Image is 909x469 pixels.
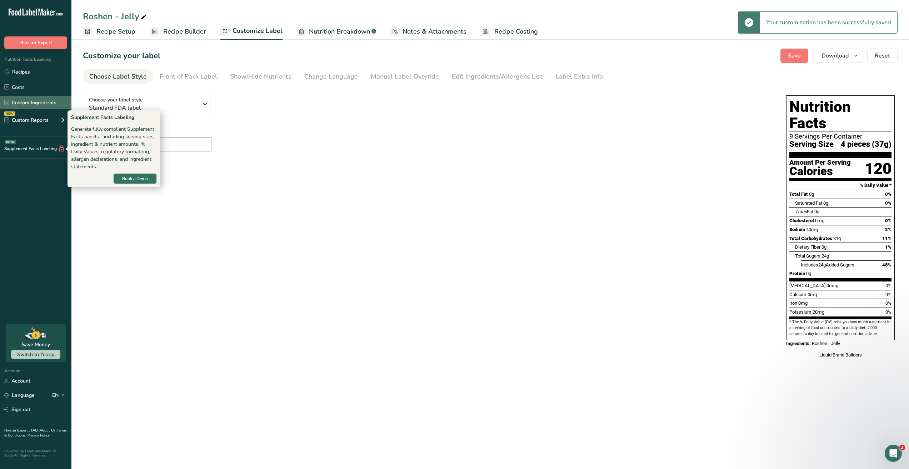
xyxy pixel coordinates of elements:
[795,209,807,214] i: Trans
[789,218,814,223] span: Cholesterol
[867,49,898,63] button: Reset
[22,341,50,348] div: Save Money
[5,140,16,144] div: BETA
[89,96,143,104] span: Choose your label style
[52,391,67,400] div: EN
[789,236,832,241] span: Total Carbohydrates
[885,309,891,315] span: 0%
[786,351,895,359] div: Liquid Brand Builders
[801,262,854,268] span: Includes Added Sugars
[71,223,107,251] button: Help
[555,72,603,81] div: Label Extra Info
[31,428,40,433] a: FAQ .
[309,27,370,36] span: Nutrition Breakdown
[24,164,80,172] div: Food Label Maker, Inc.
[68,59,88,66] div: • [DATE]
[789,140,834,149] span: Serving Size
[875,51,890,60] span: Reset
[821,51,849,60] span: Download
[10,79,19,87] img: Rachelle avatar
[17,351,54,358] span: Switch to Yearly
[882,236,891,241] span: 11%
[789,133,891,140] div: 9 Servings Per Container
[24,138,80,145] div: Food Label Maker, Inc.
[789,227,805,232] span: Sodium
[789,292,806,297] span: Calcium
[40,428,57,433] a: About Us .
[53,3,91,15] h1: Messages
[815,218,824,223] span: 0mg
[789,309,811,315] span: Potassium
[10,211,19,219] img: Rachelle avatar
[25,184,378,190] span: Hi LBB Just checking in! How’s everything going with FLM so far? If you’ve got any questions or n...
[821,253,829,259] span: 24g
[8,104,23,119] div: Profile image for Food
[809,191,814,197] span: 0g
[36,223,71,251] button: Messages
[48,32,68,40] div: • [DATE]
[4,389,35,401] a: Language
[107,223,143,251] button: News
[13,164,22,172] img: Rana avatar
[4,428,67,438] a: Terms & Conditions .
[304,72,358,81] div: Change Language
[24,85,80,93] div: Food Label Maker, Inc.
[125,3,138,16] div: Close
[81,164,101,172] div: • [DATE]
[885,218,891,223] span: 0%
[230,72,291,81] div: Show/Hide Nutrients
[13,84,22,93] img: Rana avatar
[4,36,67,49] button: Hire an Expert
[885,445,902,462] iframe: Intercom live chat
[96,27,135,36] span: Recipe Setup
[25,59,67,66] div: [PERSON_NAME]
[11,350,60,359] button: Switch to Yearly
[24,210,364,216] span: Thanks for visiting [DOMAIN_NAME]! Select from our common questions below or send us a message to...
[233,26,283,36] span: Customize Label
[788,51,801,60] span: Save
[8,25,23,39] img: Profile image for Rachelle
[71,114,157,121] div: Supplement Facts Labeling
[39,111,59,119] div: • [DATE]
[795,209,813,214] span: Fat
[297,24,376,40] a: Nutrition Breakdown
[818,262,826,268] span: 24g
[40,241,67,246] span: Messages
[83,24,135,40] a: Recipe Setup
[789,99,891,131] h1: Nutrition Facts
[83,10,148,23] div: Roshen - Jelly
[481,24,538,40] a: Recipe Costing
[795,200,822,206] span: Saturated Fat
[84,241,95,246] span: Help
[885,244,891,250] span: 1%
[81,138,101,145] div: • [DATE]
[821,244,826,250] span: 0g
[865,159,891,178] div: 120
[68,191,88,198] div: • [DATE]
[28,433,50,438] a: Privacy Policy
[118,241,132,246] span: News
[812,341,840,346] span: Roshen - Jelly
[220,23,283,40] a: Customize Label
[806,227,818,232] span: 40mg
[789,181,891,190] section: % Daily Value *
[24,158,364,163] span: Thanks for visiting [DOMAIN_NAME]! Select from our common questions below or send us a message to...
[795,253,820,259] span: Total Sugars
[25,105,179,110] span: Welcome to FoodLabelMaker! Need help? We’re here for you!
[150,24,206,40] a: Recipe Builder
[7,84,16,93] img: Reem avatar
[760,12,897,33] div: Your customisation has been successfully saved
[83,94,211,114] button: Choose your label style Standard FDA label
[7,137,16,146] img: Reem avatar
[789,166,851,176] div: Calories
[25,191,67,198] div: [PERSON_NAME]
[24,131,364,137] span: Thanks for visiting [DOMAIN_NAME]! Select from our common questions below or send us a message to...
[813,49,863,63] button: Download
[780,49,808,63] button: Save
[89,72,147,81] div: Choose Label Style
[841,140,891,149] span: 4 pieces (37g)
[789,191,808,197] span: Total Fat
[160,72,217,81] div: Front of Pack Label
[823,200,828,206] span: 0g
[826,283,838,288] span: 0mcg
